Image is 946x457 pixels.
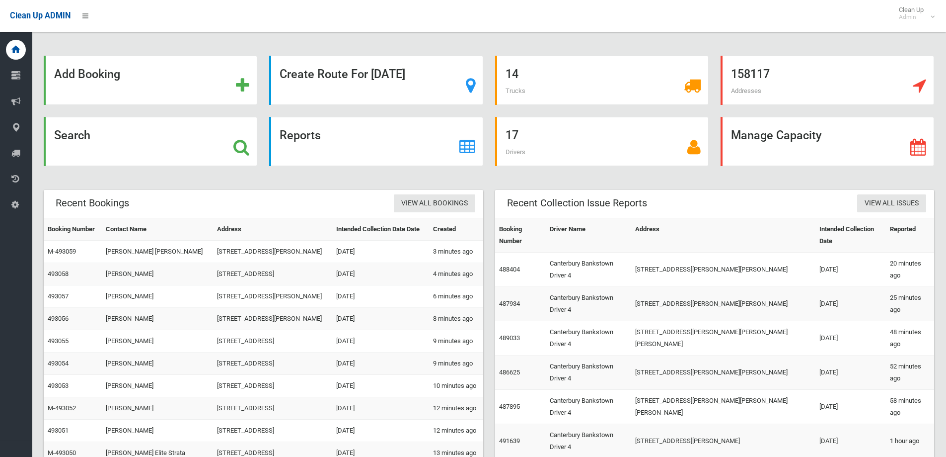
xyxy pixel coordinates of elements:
[815,253,885,287] td: [DATE]
[102,285,213,308] td: [PERSON_NAME]
[546,218,631,253] th: Driver Name
[429,375,483,397] td: 10 minutes ago
[332,263,429,285] td: [DATE]
[48,248,76,255] a: M-493059
[269,117,483,166] a: Reports
[631,356,815,390] td: [STREET_ADDRESS][PERSON_NAME][PERSON_NAME]
[102,375,213,397] td: [PERSON_NAME]
[499,266,520,273] a: 488404
[899,13,924,21] small: Admin
[894,6,934,21] span: Clean Up
[499,368,520,376] a: 486625
[332,397,429,420] td: [DATE]
[213,375,332,397] td: [STREET_ADDRESS]
[506,128,518,142] strong: 17
[429,218,483,241] th: Created
[48,382,69,389] a: 493053
[429,241,483,263] td: 3 minutes ago
[213,241,332,263] td: [STREET_ADDRESS][PERSON_NAME]
[815,390,885,424] td: [DATE]
[102,330,213,353] td: [PERSON_NAME]
[213,263,332,285] td: [STREET_ADDRESS]
[44,218,102,241] th: Booking Number
[886,356,934,390] td: 52 minutes ago
[499,334,520,342] a: 489033
[546,253,631,287] td: Canterbury Bankstown Driver 4
[102,397,213,420] td: [PERSON_NAME]
[102,420,213,442] td: [PERSON_NAME]
[48,404,76,412] a: M-493052
[102,218,213,241] th: Contact Name
[429,308,483,330] td: 8 minutes ago
[48,427,69,434] a: 493051
[631,218,815,253] th: Address
[815,218,885,253] th: Intended Collection Date
[10,11,71,20] span: Clean Up ADMIN
[213,420,332,442] td: [STREET_ADDRESS]
[269,56,483,105] a: Create Route For [DATE]
[394,194,475,213] a: View All Bookings
[886,390,934,424] td: 58 minutes ago
[857,194,926,213] a: View All Issues
[213,218,332,241] th: Address
[731,67,770,81] strong: 158117
[495,56,709,105] a: 14 Trucks
[429,330,483,353] td: 9 minutes ago
[495,117,709,166] a: 17 Drivers
[280,67,405,81] strong: Create Route For [DATE]
[102,353,213,375] td: [PERSON_NAME]
[429,397,483,420] td: 12 minutes ago
[213,397,332,420] td: [STREET_ADDRESS]
[48,270,69,277] a: 493058
[429,353,483,375] td: 9 minutes ago
[546,390,631,424] td: Canterbury Bankstown Driver 4
[280,128,321,142] strong: Reports
[506,67,518,81] strong: 14
[631,321,815,356] td: [STREET_ADDRESS][PERSON_NAME][PERSON_NAME][PERSON_NAME]
[332,285,429,308] td: [DATE]
[213,285,332,308] td: [STREET_ADDRESS][PERSON_NAME]
[429,420,483,442] td: 12 minutes ago
[44,193,141,213] header: Recent Bookings
[332,308,429,330] td: [DATE]
[721,117,934,166] a: Manage Capacity
[499,300,520,307] a: 487934
[332,241,429,263] td: [DATE]
[332,353,429,375] td: [DATE]
[721,56,934,105] a: 158117 Addresses
[546,321,631,356] td: Canterbury Bankstown Driver 4
[332,218,429,241] th: Intended Collection Date Date
[54,128,90,142] strong: Search
[48,337,69,345] a: 493055
[499,403,520,410] a: 487895
[213,330,332,353] td: [STREET_ADDRESS]
[429,263,483,285] td: 4 minutes ago
[48,315,69,322] a: 493056
[886,218,934,253] th: Reported
[546,356,631,390] td: Canterbury Bankstown Driver 4
[815,356,885,390] td: [DATE]
[886,253,934,287] td: 20 minutes ago
[102,263,213,285] td: [PERSON_NAME]
[44,56,257,105] a: Add Booking
[54,67,120,81] strong: Add Booking
[429,285,483,308] td: 6 minutes ago
[631,253,815,287] td: [STREET_ADDRESS][PERSON_NAME][PERSON_NAME]
[48,292,69,300] a: 493057
[506,87,525,94] span: Trucks
[48,449,76,457] a: M-493050
[886,321,934,356] td: 48 minutes ago
[731,128,821,142] strong: Manage Capacity
[499,437,520,445] a: 491639
[332,375,429,397] td: [DATE]
[495,193,659,213] header: Recent Collection Issue Reports
[546,287,631,321] td: Canterbury Bankstown Driver 4
[731,87,761,94] span: Addresses
[213,308,332,330] td: [STREET_ADDRESS][PERSON_NAME]
[815,321,885,356] td: [DATE]
[631,390,815,424] td: [STREET_ADDRESS][PERSON_NAME][PERSON_NAME][PERSON_NAME]
[213,353,332,375] td: [STREET_ADDRESS]
[332,330,429,353] td: [DATE]
[506,148,525,156] span: Drivers
[495,218,546,253] th: Booking Number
